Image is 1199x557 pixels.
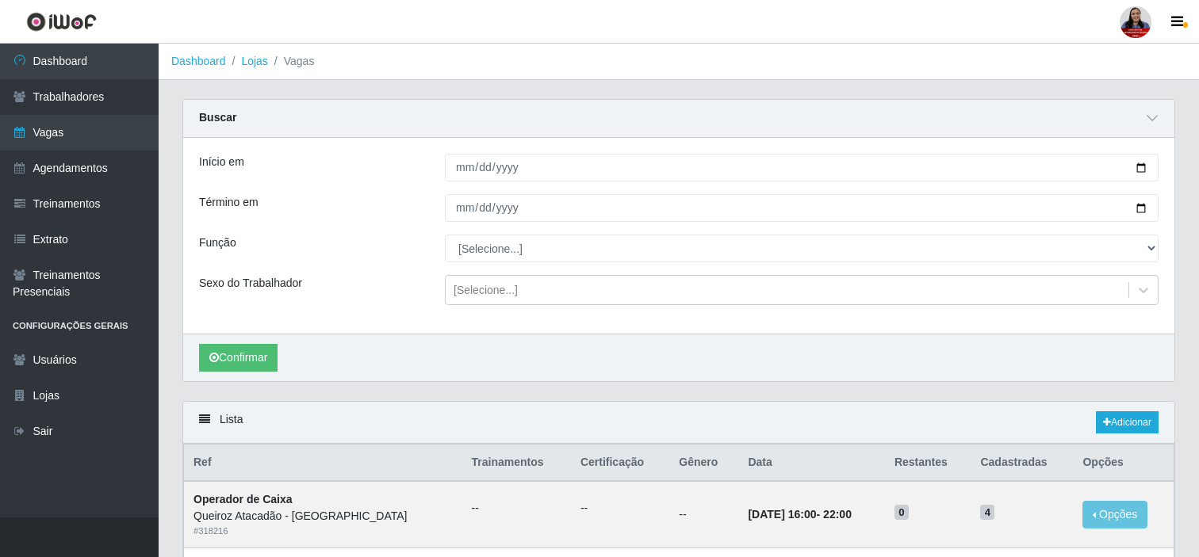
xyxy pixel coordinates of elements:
[184,444,462,482] th: Ref
[980,505,994,521] span: 4
[199,111,236,124] strong: Buscar
[268,53,315,70] li: Vagas
[454,282,518,299] div: [Selecione...]
[669,481,738,547] td: --
[241,55,267,67] a: Lojas
[748,508,816,521] time: [DATE] 16:00
[445,154,1159,181] input: 00/00/0000
[199,344,278,372] button: Confirmar
[183,402,1174,444] div: Lista
[193,508,453,525] div: Queiroz Atacadão - [GEOGRAPHIC_DATA]
[199,235,236,251] label: Função
[894,505,909,521] span: 0
[1096,411,1159,433] a: Adicionar
[738,444,884,482] th: Data
[199,194,259,211] label: Término em
[971,444,1073,482] th: Cadastradas
[571,444,669,482] th: Certificação
[445,194,1159,222] input: 00/00/0000
[1073,444,1174,482] th: Opções
[1082,501,1147,528] button: Opções
[171,55,226,67] a: Dashboard
[472,500,561,517] ul: --
[193,525,453,538] div: # 318216
[580,500,660,517] ul: --
[193,493,293,505] strong: Operador de Caixa
[159,44,1199,80] nav: breadcrumb
[823,508,852,521] time: 22:00
[748,508,851,521] strong: -
[199,154,244,170] label: Início em
[199,275,302,292] label: Sexo do Trabalhador
[885,444,971,482] th: Restantes
[26,12,97,32] img: CoreUI Logo
[669,444,738,482] th: Gênero
[462,444,571,482] th: Trainamentos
